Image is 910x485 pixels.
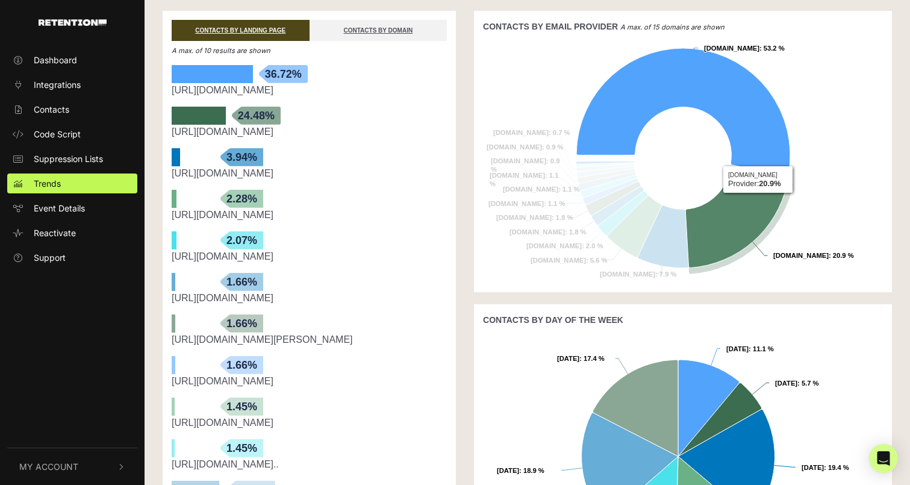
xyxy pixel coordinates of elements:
[531,257,586,264] tspan: [DOMAIN_NAME]
[34,78,81,91] span: Integrations
[172,418,273,428] a: [URL][DOMAIN_NAME]
[496,214,552,221] tspan: [DOMAIN_NAME]
[490,172,558,187] text: : 1.1 %
[220,273,263,291] span: 1.66%
[172,291,447,305] div: https://krostnewyork.com/collections/shop-now
[39,19,107,26] img: Retention.com
[503,186,579,193] text: : 1.1 %
[172,210,273,220] a: [URL][DOMAIN_NAME]
[773,252,854,259] text: : 20.9 %
[172,166,447,181] div: https://krostnewyork.com/products/elliot-wool-overcoat
[510,228,565,236] tspan: [DOMAIN_NAME]
[172,127,273,137] a: [URL][DOMAIN_NAME]
[531,257,607,264] text: : 5.6 %
[7,99,137,119] a: Contacts
[869,444,898,473] div: Open Intercom Messenger
[172,416,447,430] div: https://krostnewyork.com/collections/tops
[310,20,447,41] a: CONTACTS BY DOMAIN
[7,174,137,193] a: Trends
[557,355,605,362] text: : 17.4 %
[802,464,824,471] tspan: [DATE]
[172,374,447,389] div: https://krostnewyork.com/products/wool-check-jacket
[704,45,785,52] text: : 53.2 %
[34,103,69,116] span: Contacts
[34,202,85,214] span: Event Details
[172,334,353,345] a: [URL][DOMAIN_NAME][PERSON_NAME]
[259,65,308,83] span: 36.72%
[7,448,137,485] button: My Account
[172,168,273,178] a: [URL][DOMAIN_NAME]
[488,200,544,207] tspan: [DOMAIN_NAME]
[526,242,582,249] tspan: [DOMAIN_NAME]
[19,460,78,473] span: My Account
[172,20,310,41] a: CONTACTS BY LANDING PAGE
[487,143,542,151] tspan: [DOMAIN_NAME]
[497,467,519,474] tspan: [DATE]
[172,208,447,222] div: https://krostnewyork.com/products/brioche-knit-scarf-black
[34,251,66,264] span: Support
[220,148,263,166] span: 3.94%
[172,85,273,95] a: [URL][DOMAIN_NAME]
[172,293,273,303] a: [URL][DOMAIN_NAME]
[34,152,103,165] span: Suppression Lists
[775,380,819,387] text: : 5.7 %
[490,172,545,179] tspan: [DOMAIN_NAME]
[34,227,76,239] span: Reactivate
[775,380,797,387] tspan: [DATE]
[493,129,549,136] tspan: [DOMAIN_NAME]
[220,398,263,416] span: 1.45%
[34,177,61,190] span: Trends
[483,22,618,31] strong: CONTACTS BY EMAIL PROVIDER
[7,124,137,144] a: Code Script
[773,252,829,259] tspan: [DOMAIN_NAME]
[802,464,849,471] text: : 19.4 %
[483,315,623,325] strong: CONTACTS BY DAY OF THE WEEK
[488,200,565,207] text: : 1.1 %
[172,125,447,139] div: https://krostnewyork.com/
[7,149,137,169] a: Suppression Lists
[7,198,137,218] a: Event Details
[503,186,558,193] tspan: [DOMAIN_NAME]
[7,75,137,95] a: Integrations
[220,314,263,333] span: 1.66%
[232,107,281,125] span: 24.48%
[172,251,273,261] a: [URL][DOMAIN_NAME]
[7,223,137,243] a: Reactivate
[704,45,759,52] tspan: [DOMAIN_NAME]
[497,467,544,474] text: : 18.9 %
[172,249,447,264] div: https://krostnewyork.com/collections/bottoms
[34,128,81,140] span: Code Script
[220,356,263,374] span: 1.66%
[726,345,749,352] tspan: [DATE]
[487,143,563,151] text: : 0.9 %
[7,50,137,70] a: Dashboard
[172,83,447,98] div: https://krostnewyork.com/collections/fall-winter-2025
[491,157,559,173] text: : 0.9 %
[620,23,725,31] em: A max. of 15 domains are shown
[496,214,573,221] text: : 1.8 %
[600,271,655,278] tspan: [DOMAIN_NAME]
[172,333,447,347] div: https://krostnewyork.com/products/mercer-varsity-jacket
[493,129,570,136] text: : 0.7 %
[491,157,546,164] tspan: [DOMAIN_NAME]
[172,459,279,469] a: [URL][DOMAIN_NAME]..
[172,457,447,472] div: https://krostnewyork.com/products/pinstripe-pleated-trouser
[510,228,586,236] text: : 1.8 %
[220,190,263,208] span: 2.28%
[220,231,263,249] span: 2.07%
[526,242,603,249] text: : 2.0 %
[600,271,676,278] text: : 7.9 %
[34,54,77,66] span: Dashboard
[220,439,263,457] span: 1.45%
[172,376,273,386] a: [URL][DOMAIN_NAME]
[7,248,137,268] a: Support
[557,355,579,362] tspan: [DATE]
[172,46,270,55] em: A max. of 10 results are shown
[726,345,774,352] text: : 11.1 %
